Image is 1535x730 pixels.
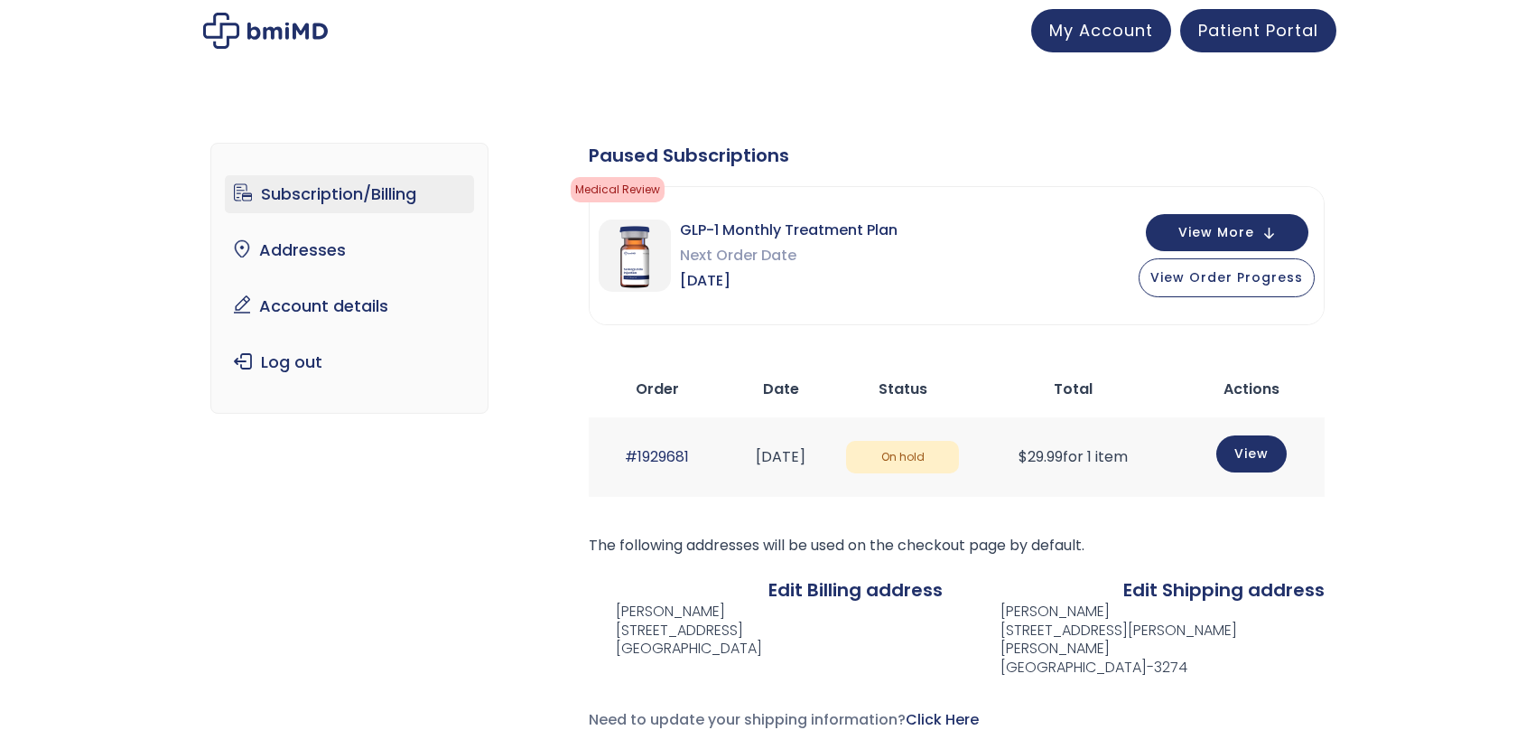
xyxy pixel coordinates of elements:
a: Edit Billing address [768,577,943,603]
a: Addresses [225,231,475,269]
nav: Account pages [210,143,489,414]
span: 29.99 [1019,446,1063,467]
span: View More [1178,227,1254,239]
button: View Order Progress [1139,258,1315,297]
a: #1929681 [625,446,689,467]
span: On hold [846,441,959,474]
span: Medical Review [571,177,665,202]
a: Edit Shipping address [1123,577,1325,603]
div: Paused Subscriptions [589,143,1325,168]
address: [PERSON_NAME] [STREET_ADDRESS][PERSON_NAME] [PERSON_NAME] [GEOGRAPHIC_DATA]-3274 [972,603,1325,678]
button: View More [1146,214,1308,251]
a: Account details [225,287,475,325]
span: $ [1019,446,1028,467]
a: My Account [1031,9,1171,52]
span: Actions [1223,379,1279,399]
span: View Order Progress [1150,268,1303,286]
td: for 1 item [968,417,1178,496]
a: Click Here [906,709,979,730]
a: Log out [225,343,475,381]
span: [DATE] [680,268,898,294]
span: Patient Portal [1198,19,1318,42]
span: Total [1054,379,1093,399]
span: Status [879,379,927,399]
img: My account [203,13,328,49]
time: [DATE] [756,446,805,467]
a: View [1216,435,1287,473]
p: The following addresses will be used on the checkout page by default. [589,533,1325,558]
a: Patient Portal [1180,9,1336,52]
span: My Account [1049,19,1153,42]
img: GLP-1 Monthly Treatment Plan [599,220,671,292]
span: Order [636,379,679,399]
span: Need to update your shipping information? [589,709,979,730]
a: Subscription/Billing [225,175,475,213]
span: Date [763,379,799,399]
span: Next Order Date [680,243,898,268]
address: [PERSON_NAME] [STREET_ADDRESS] [GEOGRAPHIC_DATA] [589,603,762,659]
